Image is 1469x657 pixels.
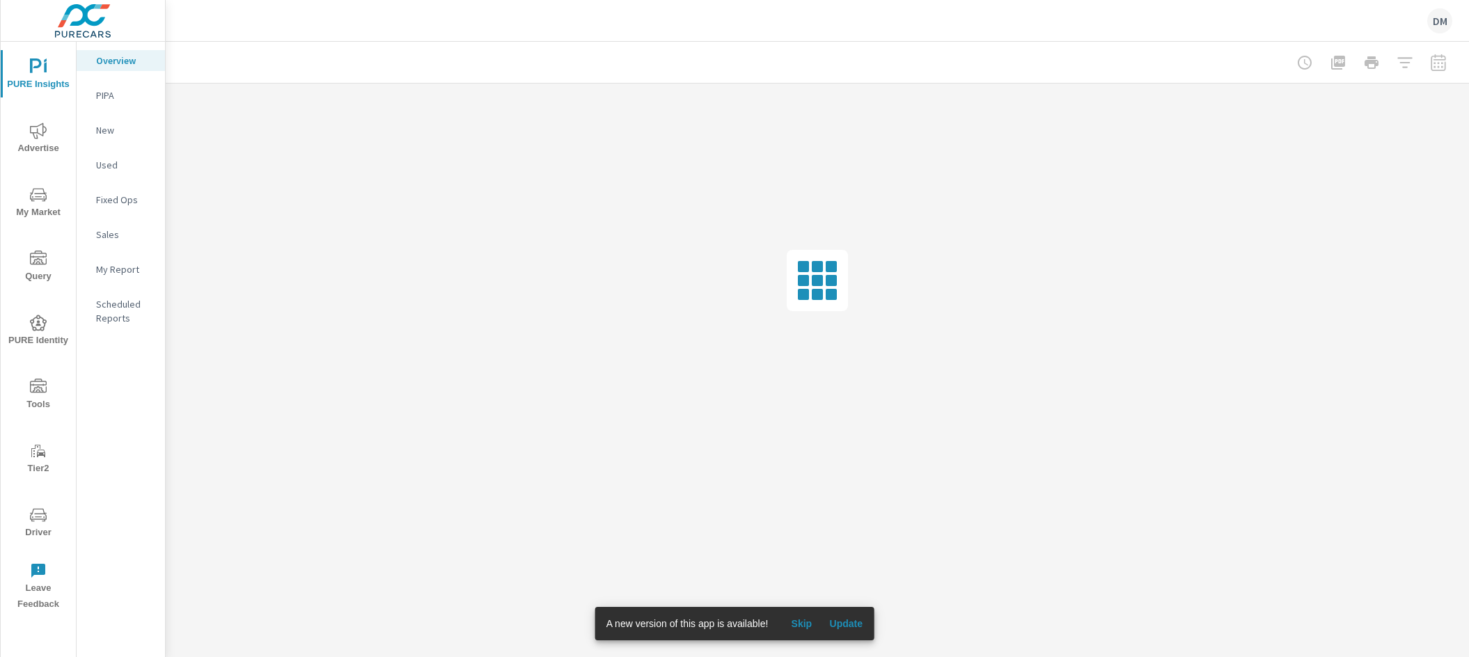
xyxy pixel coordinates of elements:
span: Tier2 [5,443,72,477]
p: New [96,123,154,137]
div: New [77,120,165,141]
button: Skip [779,612,824,635]
p: Sales [96,228,154,242]
div: Sales [77,224,165,245]
span: Update [829,617,863,630]
span: Driver [5,507,72,541]
p: Used [96,158,154,172]
span: Tools [5,379,72,413]
p: Overview [96,54,154,68]
span: Advertise [5,122,72,157]
span: PURE Identity [5,315,72,349]
p: Fixed Ops [96,193,154,207]
div: DM [1427,8,1452,33]
span: A new version of this app is available! [606,618,769,629]
div: My Report [77,259,165,280]
div: Used [77,155,165,175]
span: PURE Insights [5,58,72,93]
div: Fixed Ops [77,189,165,210]
p: My Report [96,262,154,276]
button: Update [824,612,868,635]
div: nav menu [1,42,76,618]
span: Skip [785,617,818,630]
div: Overview [77,50,165,71]
div: Scheduled Reports [77,294,165,328]
span: My Market [5,187,72,221]
span: Query [5,251,72,285]
p: PIPA [96,88,154,102]
span: Leave Feedback [5,562,72,612]
div: PIPA [77,85,165,106]
p: Scheduled Reports [96,297,154,325]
